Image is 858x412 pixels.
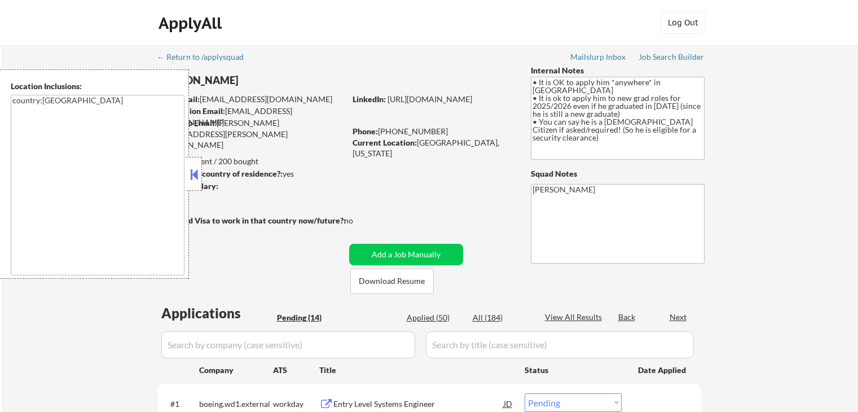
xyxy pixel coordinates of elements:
[426,331,694,358] input: Search by title (case sensitive)
[157,169,283,178] strong: Can work in country of residence?:
[531,65,705,76] div: Internal Notes
[570,52,627,64] a: Mailslurp Inbox
[159,94,345,105] div: [EMAIL_ADDRESS][DOMAIN_NAME]
[353,126,512,137] div: [PHONE_NUMBER]
[388,94,472,104] a: [URL][DOMAIN_NAME]
[319,365,514,376] div: Title
[158,73,390,87] div: [PERSON_NAME]
[157,156,345,167] div: 50 sent / 200 bought
[545,312,605,323] div: View All Results
[11,81,184,92] div: Location Inclusions:
[159,106,345,128] div: [EMAIL_ADDRESS][DOMAIN_NAME]
[407,312,463,323] div: Applied (50)
[273,365,319,376] div: ATS
[353,137,512,159] div: [GEOGRAPHIC_DATA], [US_STATE]
[353,126,378,136] strong: Phone:
[158,216,346,225] strong: Will need Visa to work in that country now/future?:
[638,365,688,376] div: Date Applied
[525,360,622,380] div: Status
[157,168,342,179] div: yes
[473,312,529,323] div: All (184)
[159,14,225,33] div: ApplyAll
[353,138,417,147] strong: Current Location:
[161,306,273,320] div: Applications
[661,11,706,34] button: Log Out
[199,365,273,376] div: Company
[333,398,504,410] div: Entry Level Systems Engineer
[344,215,376,226] div: no
[353,94,386,104] strong: LinkedIn:
[639,52,705,64] a: Job Search Builder
[158,117,345,151] div: [PERSON_NAME][EMAIL_ADDRESS][PERSON_NAME][DOMAIN_NAME]
[618,312,636,323] div: Back
[350,269,434,294] button: Download Resume
[639,53,705,61] div: Job Search Builder
[277,312,333,323] div: Pending (14)
[531,168,705,179] div: Squad Notes
[349,244,463,265] button: Add a Job Manually
[570,53,627,61] div: Mailslurp Inbox
[670,312,688,323] div: Next
[170,398,190,410] div: #1
[157,52,254,64] a: ← Return to /applysquad
[273,398,319,410] div: workday
[161,331,415,358] input: Search by company (case sensitive)
[157,53,254,61] div: ← Return to /applysquad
